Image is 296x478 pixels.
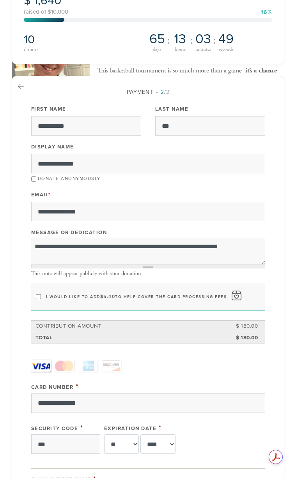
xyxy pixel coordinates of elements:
span: 13 [174,33,186,46]
label: Expiration Date [104,425,157,432]
span: 03 [195,33,211,46]
span: /2 [156,89,170,95]
label: Email [31,191,51,198]
label: Donate Anonymously [38,176,101,181]
div: raised of $10,000 [24,9,272,15]
div: This note will appear publicly with your donation [31,270,265,277]
a: Discover [101,360,121,372]
select: Expiration Date month [104,434,139,454]
span: 5.40 [103,294,115,299]
span: 49 [218,33,234,46]
div: Payment [31,88,265,96]
td: $ 180.00 [224,321,259,331]
span: 65 [149,33,165,46]
span: : [213,35,216,47]
span: $ [100,294,104,299]
td: Total [34,333,224,343]
span: : [190,35,193,47]
div: donors [24,47,145,52]
a: Visa [31,360,51,372]
div: 16% [261,10,272,15]
span: This field is required. [48,192,51,198]
label: Last Name [155,106,189,113]
a: Amex [78,360,97,372]
label: I would like to add to help cover the card processing fees [46,294,227,299]
label: First Name [31,106,66,113]
label: Security Code [31,425,78,432]
label: Message or dedication [31,229,107,236]
td: $ 180.00 [224,333,259,343]
span: hours [175,47,186,52]
span: This field is required. [76,383,79,391]
span: minutes [195,47,211,52]
a: MasterCard [55,360,74,372]
span: 2 [161,89,164,95]
select: Expiration Date year [140,434,175,454]
span: days [153,47,161,52]
h2: 10 [24,33,145,47]
td: Contribution Amount [34,321,224,331]
span: This field is required. [159,424,162,432]
span: This field is required. [80,424,83,432]
span: : [167,35,170,47]
label: Display Name [31,143,74,150]
label: Card Number [31,384,74,390]
span: seconds [219,47,233,52]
